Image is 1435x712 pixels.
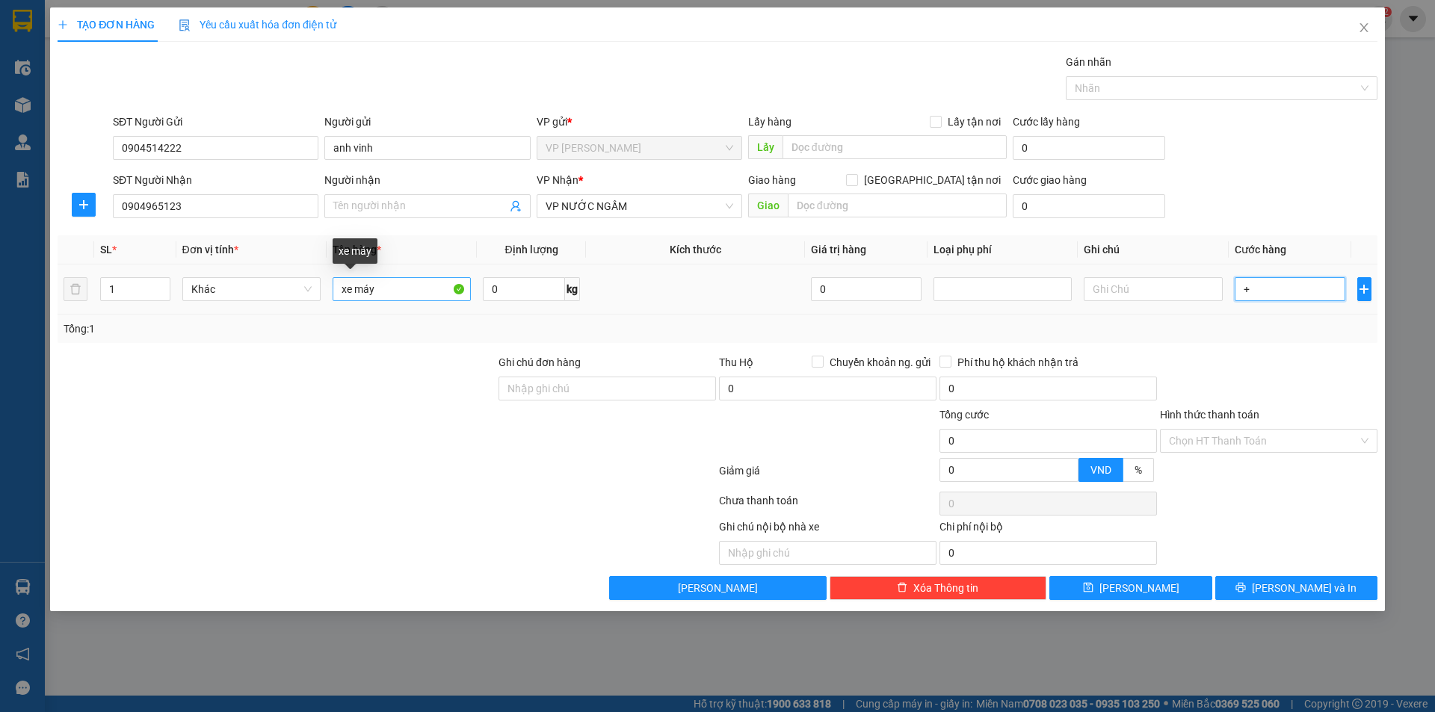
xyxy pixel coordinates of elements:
input: Dọc đường [788,194,1007,217]
span: Định lượng [504,244,558,256]
span: Tên hàng [333,244,381,256]
input: Cước giao hàng [1013,194,1165,218]
span: Lấy hàng [748,116,791,128]
span: Lấy [748,135,783,159]
span: VP NƯỚC NGẦM [546,195,733,217]
span: Yêu cầu xuất hóa đơn điện tử [179,19,336,31]
span: Kích thước [670,244,721,256]
input: Cước lấy hàng [1013,136,1165,160]
span: Khác [191,278,312,300]
input: Ghi chú đơn hàng [499,377,716,400]
span: % [1135,464,1142,476]
th: Ghi chú [1078,235,1228,264]
label: Ghi chú đơn hàng [499,356,581,368]
span: delete [897,582,907,594]
span: Giao [748,194,788,217]
span: plus [1358,283,1371,295]
button: plus [72,193,96,217]
label: Cước lấy hàng [1013,116,1080,128]
span: Thu Hộ [719,356,753,368]
button: delete [64,277,87,301]
span: VP Nhận [537,174,578,186]
span: save [1083,582,1093,594]
button: Close [1343,7,1385,49]
div: SĐT Người Nhận [113,172,318,188]
button: printer[PERSON_NAME] và In [1215,576,1377,600]
div: Người gửi [324,114,530,130]
span: Phí thu hộ khách nhận trả [951,354,1084,371]
span: Đơn vị tính [182,244,238,256]
span: Giá trị hàng [811,244,866,256]
span: printer [1235,582,1246,594]
input: Nhập ghi chú [719,541,936,565]
div: xe máy [333,238,377,264]
strong: CHUYỂN PHÁT NHANH AN PHÚ QUÝ [55,12,163,61]
span: Xóa Thông tin [913,580,978,596]
div: Giảm giá [717,462,938,489]
button: plus [1357,277,1371,301]
span: plus [58,19,68,30]
span: VND [1090,464,1111,476]
div: SĐT Người Gửi [113,114,318,130]
span: SL [100,244,112,256]
span: TẠO ĐƠN HÀNG [58,19,155,31]
span: [PERSON_NAME] [678,580,758,596]
span: close [1358,22,1370,34]
span: kg [565,277,580,301]
button: deleteXóa Thông tin [830,576,1047,600]
span: [GEOGRAPHIC_DATA] tận nơi [858,172,1007,188]
span: Chuyển khoản ng. gửi [824,354,936,371]
div: Chi phí nội bộ [939,518,1157,541]
img: icon [179,19,191,31]
span: NX1409255564 [174,96,264,111]
button: save[PERSON_NAME] [1049,576,1212,600]
div: VP gửi [537,114,742,130]
label: Hình thức thanh toán [1160,409,1259,421]
label: Gán nhãn [1066,56,1111,68]
label: Cước giao hàng [1013,174,1087,186]
input: VD: Bàn, Ghế [333,277,471,301]
span: Giao hàng [748,174,796,186]
span: plus [72,199,95,211]
th: Loại phụ phí [928,235,1078,264]
div: Ghi chú nội bộ nhà xe [719,518,936,541]
button: [PERSON_NAME] [609,576,827,600]
span: Cước hàng [1235,244,1286,256]
input: Dọc đường [783,135,1007,159]
input: 0 [811,277,922,301]
span: [PERSON_NAME] và In [1252,580,1357,596]
div: Tổng: 1 [64,321,554,337]
div: Người nhận [324,172,530,188]
span: user-add [510,200,522,212]
span: [PERSON_NAME] [1099,580,1179,596]
input: Ghi Chú [1084,277,1222,301]
span: VP Nghi Xuân [546,137,733,159]
span: [GEOGRAPHIC_DATA], [GEOGRAPHIC_DATA] ↔ [GEOGRAPHIC_DATA] [46,64,169,102]
img: logo [8,52,44,126]
span: Tổng cước [939,409,989,421]
strong: PHIẾU GỬI HÀNG [49,106,170,122]
span: Lấy tận nơi [942,114,1007,130]
div: Chưa thanh toán [717,492,938,518]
